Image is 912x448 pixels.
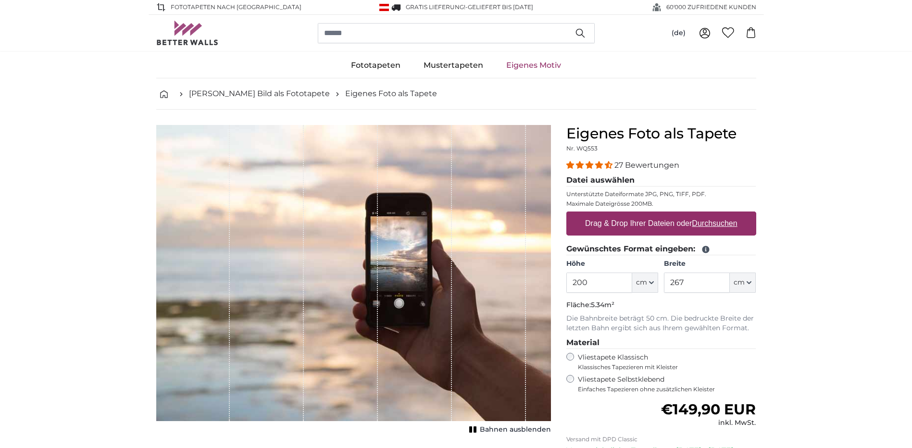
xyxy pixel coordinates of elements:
p: Maximale Dateigrösse 200MB. [566,200,756,208]
p: Die Bahnbreite beträgt 50 cm. Die bedruckte Breite der letzten Bahn ergibt sich aus Ihrem gewählt... [566,314,756,333]
p: Fläche: [566,300,756,310]
legend: Datei auswählen [566,174,756,187]
p: Versand mit DPD Classic [566,436,756,443]
button: cm [632,273,658,293]
button: Bahnen ausblenden [466,423,551,436]
span: cm [636,278,647,287]
legend: Material [566,337,756,349]
u: Durchsuchen [692,219,737,227]
a: [PERSON_NAME] Bild als Fototapete [189,88,330,100]
a: Fototapeten [339,53,412,78]
nav: breadcrumbs [156,78,756,110]
a: Eigenes Motiv [495,53,573,78]
label: Drag & Drop Ihrer Dateien oder [581,214,741,233]
a: Mustertapeten [412,53,495,78]
div: inkl. MwSt. [661,418,756,428]
legend: Gewünschtes Format eingeben: [566,243,756,255]
a: Eigenes Foto als Tapete [345,88,437,100]
span: 60'000 ZUFRIEDENE KUNDEN [666,3,756,12]
span: Klassisches Tapezieren mit Kleister [578,363,748,371]
span: Bahnen ausblenden [480,425,551,435]
button: (de) [664,25,693,42]
span: Einfaches Tapezieren ohne zusätzlichen Kleister [578,386,756,393]
label: Vliestapete Selbstklebend [578,375,756,393]
span: 27 Bewertungen [614,161,679,170]
img: Österreich [379,4,389,11]
div: 1 of 1 [156,125,551,436]
span: 4.41 stars [566,161,614,170]
span: Nr. WQ553 [566,145,598,152]
span: Geliefert bis [DATE] [468,3,533,11]
span: GRATIS Lieferung! [406,3,465,11]
h1: Eigenes Foto als Tapete [566,125,756,142]
label: Vliestapete Klassisch [578,353,748,371]
button: cm [730,273,756,293]
p: Unterstützte Dateiformate JPG, PNG, TIFF, PDF. [566,190,756,198]
label: Höhe [566,259,658,269]
span: - [465,3,533,11]
span: cm [734,278,745,287]
img: Betterwalls [156,21,219,45]
label: Breite [664,259,756,269]
span: 5.34m² [591,300,614,309]
span: €149,90 EUR [661,400,756,418]
span: Fototapeten nach [GEOGRAPHIC_DATA] [171,3,301,12]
